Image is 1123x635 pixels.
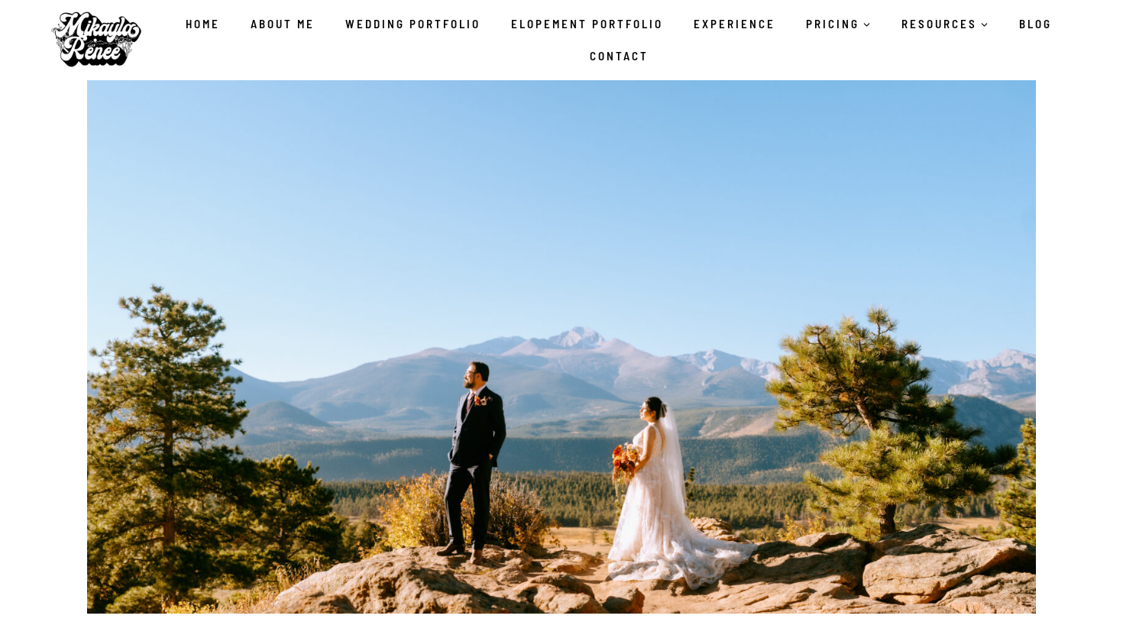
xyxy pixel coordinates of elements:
a: Home [171,8,236,40]
span: RESOURCES [901,15,989,33]
a: About Me [235,8,330,40]
a: Elopement Portfolio [496,8,678,40]
a: RESOURCES [886,8,1004,40]
a: Contact [574,40,664,72]
span: PRICING [806,15,871,33]
a: Blog [1004,8,1067,40]
nav: Primary Navigation [154,8,1084,72]
a: PRICING [791,8,886,40]
a: Wedding Portfolio [330,8,496,40]
a: Experience [678,8,791,40]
